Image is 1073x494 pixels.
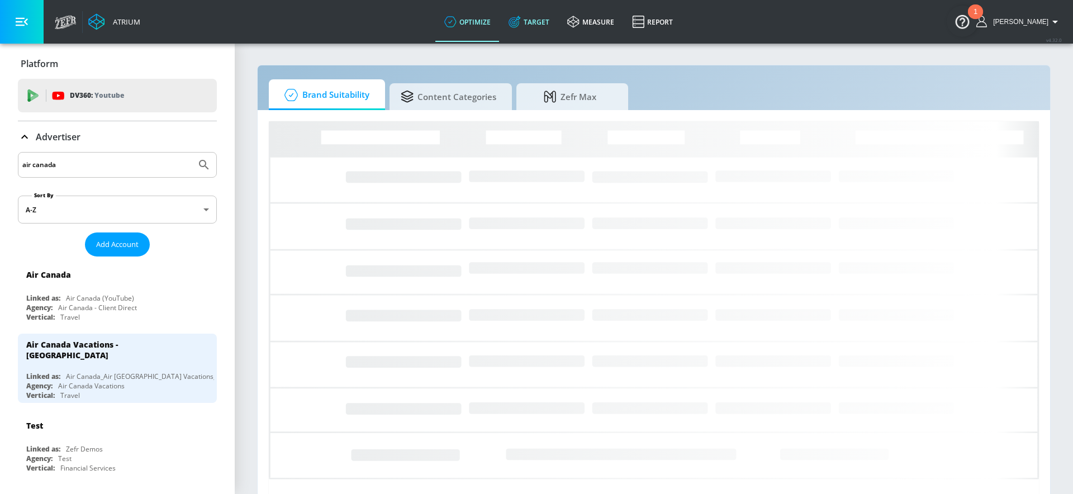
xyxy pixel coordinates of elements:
[36,131,80,143] p: Advertiser
[26,303,53,312] div: Agency:
[58,454,72,463] div: Test
[976,15,1062,28] button: [PERSON_NAME]
[26,293,60,303] div: Linked as:
[66,293,134,303] div: Air Canada (YouTube)
[18,121,217,153] div: Advertiser
[18,412,217,476] div: TestLinked as:Zefr DemosAgency:TestVertical:Financial Services
[500,2,558,42] a: Target
[60,312,80,322] div: Travel
[58,381,125,391] div: Air Canada Vacations
[94,89,124,101] p: Youtube
[280,82,369,108] span: Brand Suitability
[66,372,284,381] div: Air Canada_Air [GEOGRAPHIC_DATA] Vacations_CAN_YouTube_DV360
[18,79,217,112] div: DV360: Youtube
[18,196,217,224] div: A-Z
[1046,37,1062,43] span: v 4.32.0
[26,444,60,454] div: Linked as:
[96,238,139,251] span: Add Account
[88,13,140,30] a: Atrium
[18,334,217,403] div: Air Canada Vacations - [GEOGRAPHIC_DATA]Linked as:Air Canada_Air [GEOGRAPHIC_DATA] Vacations_CAN_...
[70,89,124,102] p: DV360:
[26,372,60,381] div: Linked as:
[947,6,978,37] button: Open Resource Center, 1 new notification
[26,269,71,280] div: Air Canada
[18,261,217,325] div: Air CanadaLinked as:Air Canada (YouTube)Agency:Air Canada - Client DirectVertical:Travel
[989,18,1048,26] span: login as: anthony.rios@zefr.com
[528,83,613,110] span: Zefr Max
[26,463,55,473] div: Vertical:
[26,339,198,360] div: Air Canada Vacations - [GEOGRAPHIC_DATA]
[60,391,80,400] div: Travel
[58,303,137,312] div: Air Canada - Client Direct
[85,232,150,256] button: Add Account
[21,58,58,70] p: Platform
[435,2,500,42] a: optimize
[108,17,140,27] div: Atrium
[18,48,217,79] div: Platform
[26,312,55,322] div: Vertical:
[60,463,116,473] div: Financial Services
[22,158,192,172] input: Search by name
[192,153,216,177] button: Submit Search
[66,444,103,454] div: Zefr Demos
[26,391,55,400] div: Vertical:
[26,381,53,391] div: Agency:
[558,2,623,42] a: measure
[401,83,496,110] span: Content Categories
[623,2,682,42] a: Report
[974,12,977,26] div: 1
[32,192,56,199] label: Sort By
[26,420,43,431] div: Test
[26,454,53,463] div: Agency:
